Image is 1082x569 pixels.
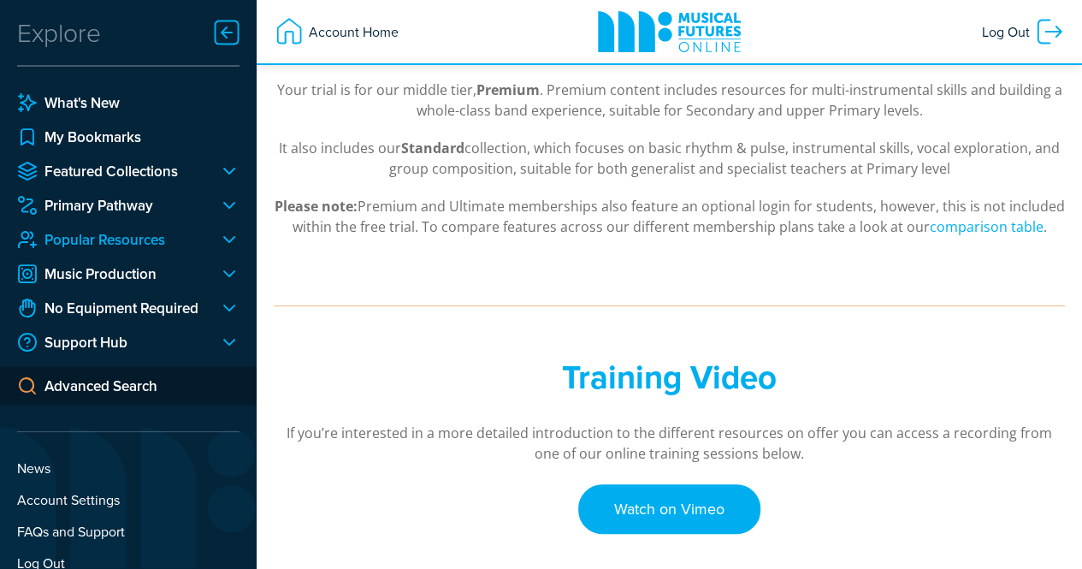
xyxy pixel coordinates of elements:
[17,92,239,113] a: What's New
[274,138,1065,179] p: It also includes our collection, which focuses on basic rhythm & pulse, instrumental skills, voca...
[17,15,101,50] div: Explore
[17,521,239,542] a: FAQs and Support
[275,197,358,216] strong: Please note:
[265,8,407,56] a: Account Home
[476,80,540,99] strong: Premium
[17,489,239,510] a: Account Settings
[336,358,1003,397] h2: Training Video
[982,16,1034,47] span: Log Out
[304,16,399,47] span: Account Home
[17,161,205,181] a: Featured Collections
[578,484,760,534] a: Watch on Vimeo
[17,298,205,318] a: No Equipment Required
[274,196,1065,237] p: Premium and Ultimate memberships also feature an optional login for students, however, this is no...
[17,264,205,284] a: Music Production
[17,229,205,250] a: Popular Resources
[401,139,464,157] strong: Standard
[274,80,1065,121] p: Your trial is for our middle tier, . Premium content includes resources for multi-instrumental sk...
[17,458,239,478] a: News
[17,127,239,147] a: My Bookmarks
[17,195,205,216] a: Primary Pathway
[17,332,205,353] a: Support Hub
[973,8,1073,56] a: Log Out
[930,217,1044,237] a: comparison table
[274,423,1065,464] p: If you’re interested in a more detailed introduction to the different resources on offer you can ...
